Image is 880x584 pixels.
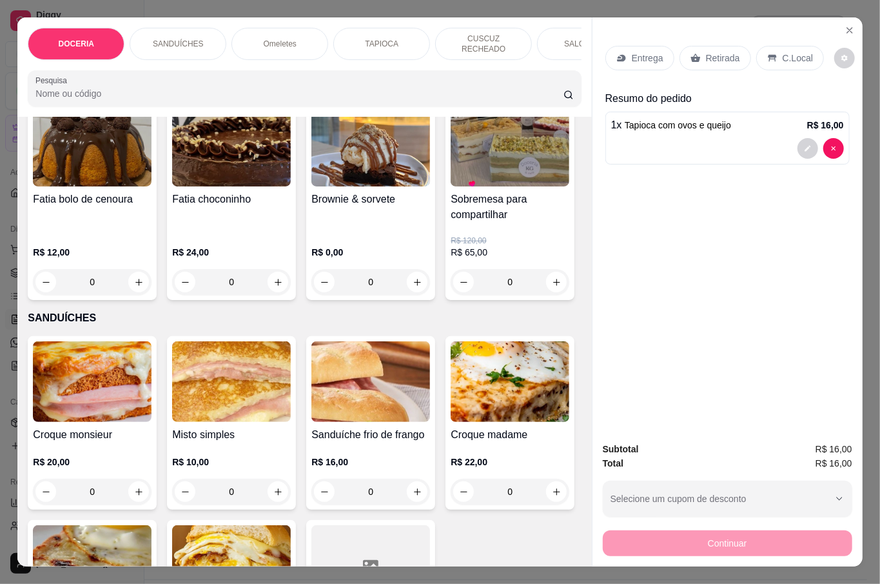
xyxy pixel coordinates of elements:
[603,458,623,468] strong: Total
[451,246,569,259] p: R$ 65,00
[33,456,152,468] p: R$ 20,00
[311,246,430,259] p: R$ 0,00
[453,272,474,292] button: decrease-product-quantity
[451,106,569,186] img: product-image
[33,427,152,443] h4: Croque monsieur
[311,456,430,468] p: R$ 16,00
[783,52,813,65] p: C.Local
[35,481,56,502] button: decrease-product-quantity
[605,91,850,106] p: Resumo do pedido
[451,341,569,422] img: product-image
[451,456,569,468] p: R$ 22,00
[33,246,152,259] p: R$ 12,00
[823,138,844,159] button: decrease-product-quantity
[35,272,56,292] button: decrease-product-quantity
[632,52,663,65] p: Entrega
[172,106,291,186] img: product-image
[28,310,581,326] p: SANDUÍCHES
[314,481,335,502] button: decrease-product-quantity
[175,272,195,292] button: decrease-product-quantity
[453,481,474,502] button: decrease-product-quantity
[128,481,149,502] button: increase-product-quantity
[546,481,567,502] button: increase-product-quantity
[35,87,563,100] input: Pesquisa
[172,456,291,468] p: R$ 10,00
[807,119,844,132] p: R$ 16,00
[625,120,731,130] span: Tapioca com ovos e queijo
[33,341,152,422] img: product-image
[268,272,288,292] button: increase-product-quantity
[365,39,398,49] p: TAPIOCA
[153,39,204,49] p: SANDUÍCHES
[35,75,72,86] label: Pesquisa
[128,272,149,292] button: increase-product-quantity
[451,236,569,246] p: R$ 120,00
[603,481,852,517] button: Selecione um cupom de desconto
[546,272,567,292] button: increase-product-quantity
[407,481,427,502] button: increase-product-quantity
[311,427,430,443] h4: Sanduíche frio de frango
[175,481,195,502] button: decrease-product-quantity
[603,444,639,454] strong: Subtotal
[816,456,852,470] span: R$ 16,00
[797,138,818,159] button: decrease-product-quantity
[172,192,291,207] h4: Fatia choconinho
[172,341,291,422] img: product-image
[311,106,430,186] img: product-image
[33,192,152,207] h4: Fatia bolo de cenoura
[834,48,855,68] button: decrease-product-quantity
[451,192,569,223] h4: Sobremesa para compartilhar
[816,442,852,456] span: R$ 16,00
[839,20,860,41] button: Close
[59,39,94,49] p: DOCERIA
[311,192,430,207] h4: Brownie & sorvete
[611,117,731,133] p: 1 x
[264,39,297,49] p: Omeletes
[268,481,288,502] button: increase-product-quantity
[446,34,521,54] p: CUSCUZ RECHEADO
[172,246,291,259] p: R$ 24,00
[311,341,430,422] img: product-image
[706,52,740,65] p: Retirada
[451,427,569,443] h4: Croque madame
[564,39,607,49] p: SALGADOS
[172,427,291,443] h4: Misto simples
[33,106,152,186] img: product-image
